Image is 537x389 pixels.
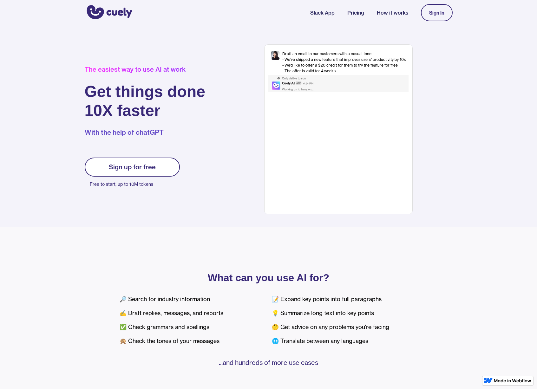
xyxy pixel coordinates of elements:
[90,180,180,189] p: Free to start, up to 10M tokens
[494,379,531,383] img: Made in Webflow
[347,9,364,16] a: Pricing
[272,292,418,348] div: 📝 Expand key points into full paragraphs 💡 Summarize long text into key points 🤔 Get advice on an...
[85,66,206,73] div: The easiest way to use AI at work
[282,51,406,74] div: Draft an email to our customers with a casual tone: - We’ve shipped a new feature that improves u...
[85,1,132,24] a: home
[429,10,444,16] div: Sign In
[120,292,265,348] div: 🔎 Search for industry information ✍️ Draft replies, messages, and reports ✅ Check grammars and sp...
[421,4,453,21] a: Sign In
[85,82,206,120] h1: Get things done 10X faster
[120,358,418,367] p: ...and hundreds of more use cases
[85,128,206,137] p: With the help of chatGPT
[120,273,418,282] p: What can you use AI for?
[109,163,156,171] div: Sign up for free
[377,9,408,16] a: How it works
[310,9,335,16] a: Slack App
[85,158,180,177] a: Sign up for free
